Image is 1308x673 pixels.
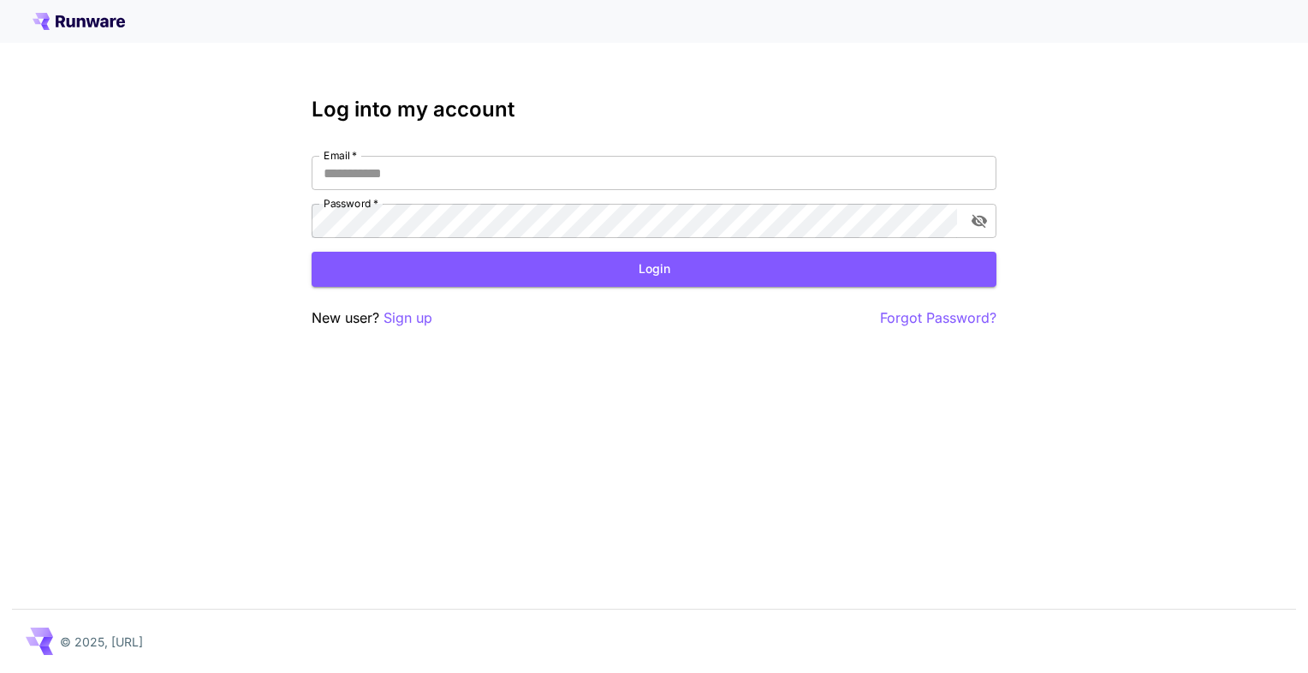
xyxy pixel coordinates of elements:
[60,633,143,651] p: © 2025, [URL]
[312,252,996,287] button: Login
[312,98,996,122] h3: Log into my account
[324,196,378,211] label: Password
[383,307,432,329] button: Sign up
[324,148,357,163] label: Email
[964,205,995,236] button: toggle password visibility
[312,307,432,329] p: New user?
[880,307,996,329] button: Forgot Password?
